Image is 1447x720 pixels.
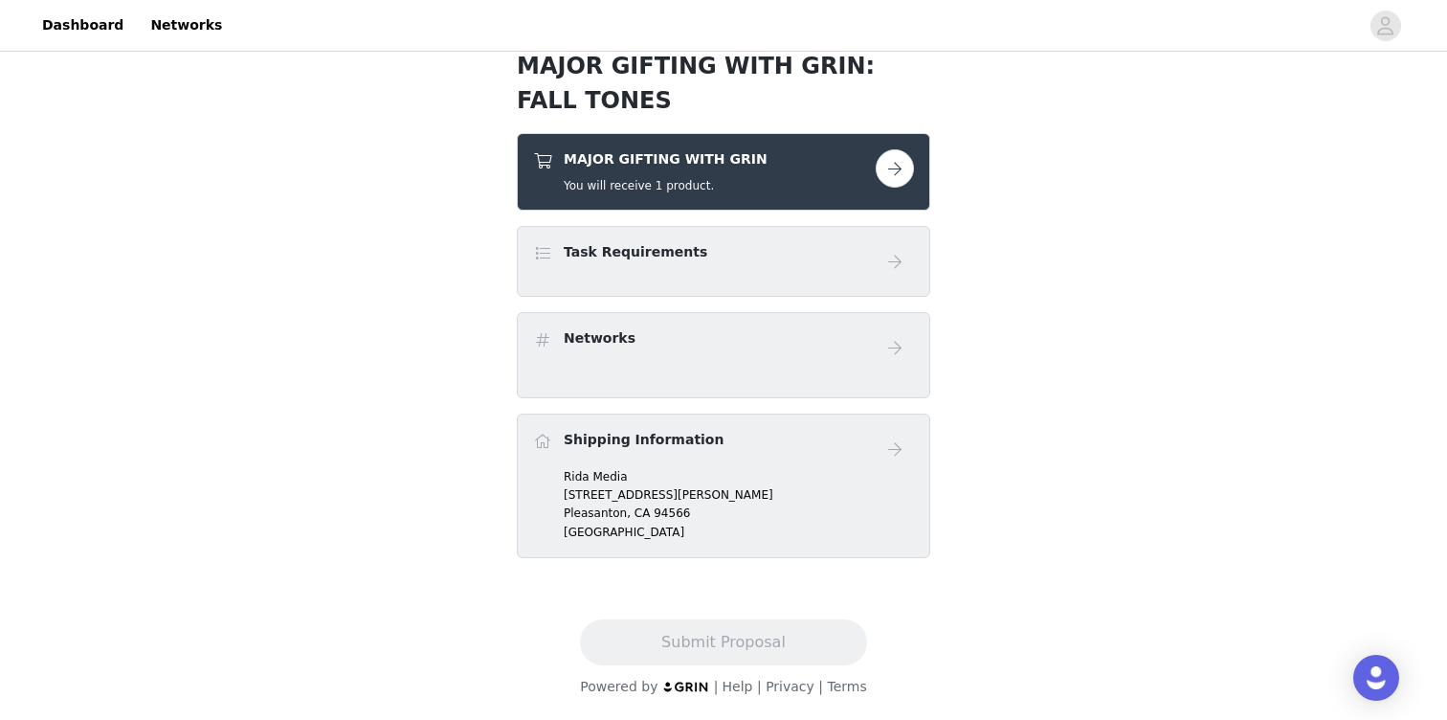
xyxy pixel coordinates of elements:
p: [GEOGRAPHIC_DATA] [564,524,914,541]
a: Privacy [766,679,814,694]
p: Rida Media [564,468,914,485]
span: | [714,679,719,694]
button: Submit Proposal [580,619,866,665]
a: Dashboard [31,4,135,47]
h4: Task Requirements [564,242,707,262]
a: Terms [827,679,866,694]
div: avatar [1376,11,1394,41]
img: logo [662,681,710,693]
span: CA [634,506,651,520]
span: Powered by [580,679,657,694]
div: Task Requirements [517,226,930,297]
span: | [818,679,823,694]
div: Open Intercom Messenger [1353,655,1399,701]
h4: Shipping Information [564,430,723,450]
span: 94566 [654,506,690,520]
div: Shipping Information [517,414,930,558]
h4: MAJOR GIFTING WITH GRIN [564,149,768,169]
div: Networks [517,312,930,398]
h1: MAJOR GIFTING WITH GRIN: FALL TONES [517,49,930,118]
a: Networks [139,4,234,47]
div: MAJOR GIFTING WITH GRIN [517,133,930,211]
p: [STREET_ADDRESS][PERSON_NAME] [564,486,914,504]
h5: You will receive 1 product. [564,177,768,194]
a: Help [723,679,753,694]
span: | [757,679,762,694]
h4: Networks [564,328,635,349]
span: Pleasanton, [564,506,631,520]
